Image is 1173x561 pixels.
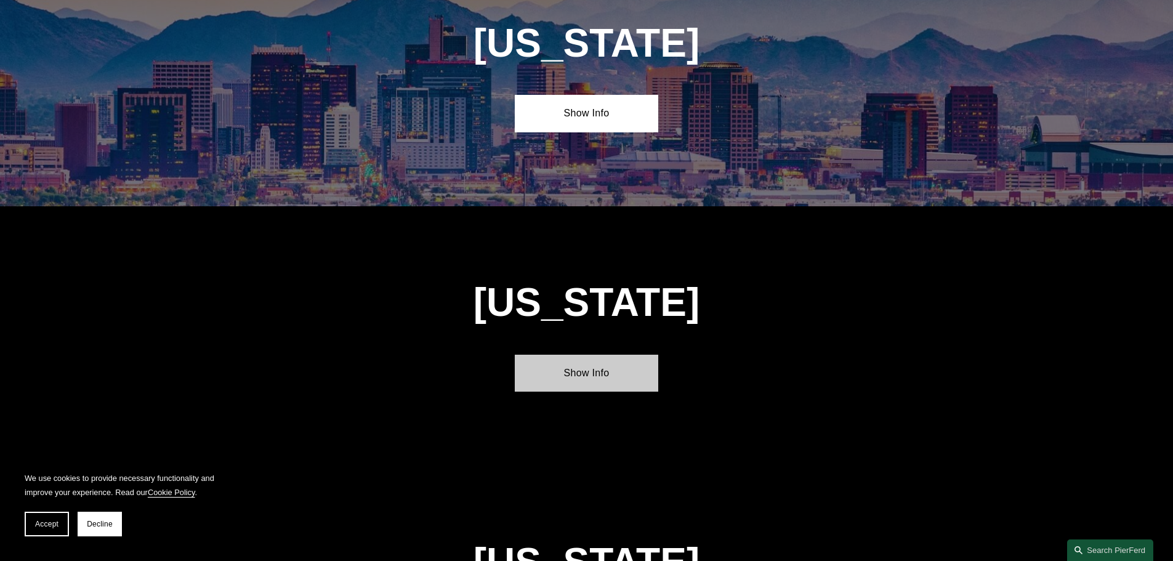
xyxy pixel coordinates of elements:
button: Accept [25,512,69,536]
span: Accept [35,520,58,528]
a: Show Info [515,95,658,132]
p: We use cookies to provide necessary functionality and improve your experience. Read our . [25,471,222,499]
h1: [US_STATE] [407,21,766,66]
button: Decline [78,512,122,536]
a: Search this site [1067,539,1153,561]
a: Cookie Policy [148,488,195,497]
h1: [US_STATE] [407,280,766,325]
section: Cookie banner [12,459,234,549]
a: Show Info [515,355,658,392]
span: Decline [87,520,113,528]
